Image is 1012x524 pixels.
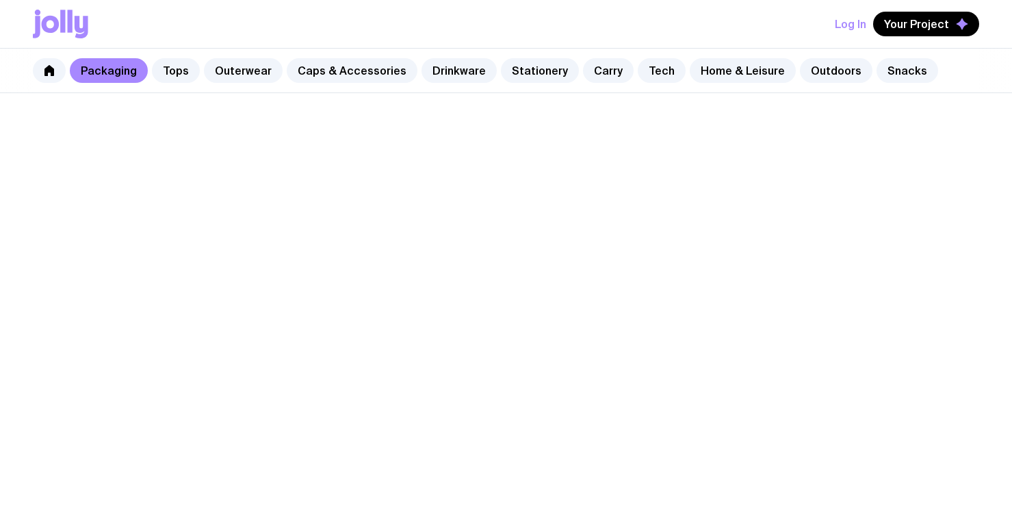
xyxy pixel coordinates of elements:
a: Tops [152,58,200,83]
a: Drinkware [421,58,497,83]
a: Tech [638,58,686,83]
a: Outdoors [800,58,872,83]
a: Carry [583,58,634,83]
button: Log In [835,12,866,36]
a: Caps & Accessories [287,58,417,83]
a: Stationery [501,58,579,83]
button: Your Project [873,12,979,36]
a: Snacks [877,58,938,83]
a: Outerwear [204,58,283,83]
a: Packaging [70,58,148,83]
span: Your Project [884,17,949,31]
a: Home & Leisure [690,58,796,83]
